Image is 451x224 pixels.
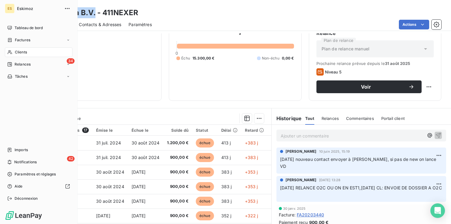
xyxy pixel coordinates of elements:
[280,157,438,169] span: [DATE] nouveau contact envoyer à [PERSON_NAME], si pas de new on lance VD
[82,127,89,133] span: 17
[316,80,422,93] button: Voir
[245,140,258,145] span: +383 j
[167,154,189,161] span: 900,00 €
[196,211,214,220] span: échue
[319,150,350,153] span: 10 juin 2025, 15:19
[167,184,189,190] span: 900,00 €
[167,128,189,133] div: Solde dû
[167,213,189,219] span: 900,00 €
[319,178,341,182] span: [DATE] 13:28
[399,20,429,29] button: Actions
[167,140,189,146] span: 1.200,00 €
[245,128,264,133] div: Retard
[79,22,121,28] span: Contacts & Adresses
[221,199,232,204] span: 383 j
[96,213,110,218] span: [DATE]
[280,185,442,190] span: [DATE] RELANCE O2C OU ON EN EST1,[DATE] CL: ENVOIE DE DOSSIER A O2C
[324,84,408,89] span: Voir
[67,58,75,64] span: 34
[129,22,152,28] span: Paramètres
[5,182,72,191] a: Aide
[17,6,61,11] span: Eskimoz
[132,155,160,160] span: 30 août 2024
[15,184,23,189] span: Aide
[316,61,434,66] span: Prochaine relance prévue depuis le
[96,184,124,189] span: 30 août 2024
[297,212,324,218] span: FA20203440
[96,169,124,175] span: 30 août 2024
[132,199,146,204] span: [DATE]
[96,128,124,133] div: Émise le
[262,56,279,61] span: Non-échu
[283,207,306,210] span: 30 janv. 2025
[5,211,42,220] img: Logo LeanPay
[132,213,146,218] span: [DATE]
[96,155,121,160] span: 31 juil. 2024
[245,184,258,189] span: +353 j
[15,196,38,201] span: Déconnexion
[305,116,314,121] span: Tout
[15,62,31,67] span: Relances
[245,213,258,218] span: +322 j
[430,203,445,218] div: Open Intercom Messenger
[385,61,410,66] span: 31 août 2025
[196,168,214,177] span: échue
[346,116,374,121] span: Commentaires
[196,138,214,148] span: échue
[14,159,37,165] span: Notifications
[96,140,121,145] span: 31 juil. 2024
[245,199,258,204] span: +353 j
[53,7,138,18] h3: Nexera B.V. - 411NEXER
[132,128,160,133] div: Échue le
[322,46,369,52] span: Plan de relance manuel
[282,56,294,61] span: 0,00 €
[221,169,232,175] span: 383 j
[15,171,56,177] span: Paramètres et réglages
[221,213,232,218] span: 352 j
[181,56,190,61] span: Échu
[196,128,214,133] div: Statut
[322,116,339,121] span: Relances
[15,25,43,31] span: Tableau de bord
[196,197,214,206] span: échue
[196,153,214,162] span: échue
[192,56,215,61] span: 15.300,00 €
[286,177,317,183] span: [PERSON_NAME]
[67,156,75,161] span: 42
[279,212,296,218] span: Facture :
[245,155,258,160] span: +383 j
[15,49,27,55] span: Clients
[15,37,30,43] span: Factures
[196,182,214,191] span: échue
[221,184,232,189] span: 383 j
[15,74,28,79] span: Tâches
[381,116,405,121] span: Portail client
[325,70,342,74] span: Niveau 5
[175,51,178,56] span: 0
[15,147,28,153] span: Imports
[96,199,124,204] span: 30 août 2024
[167,198,189,204] span: 900,00 €
[167,169,189,175] span: 900,00 €
[221,155,231,160] span: 413 j
[221,128,238,133] div: Délai
[5,4,15,13] div: ES
[245,169,258,175] span: +353 j
[272,115,302,122] h6: Historique
[221,140,231,145] span: 413 j
[132,169,146,175] span: [DATE]
[286,149,317,154] span: [PERSON_NAME]
[132,140,160,145] span: 30 août 2024
[132,184,146,189] span: [DATE]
